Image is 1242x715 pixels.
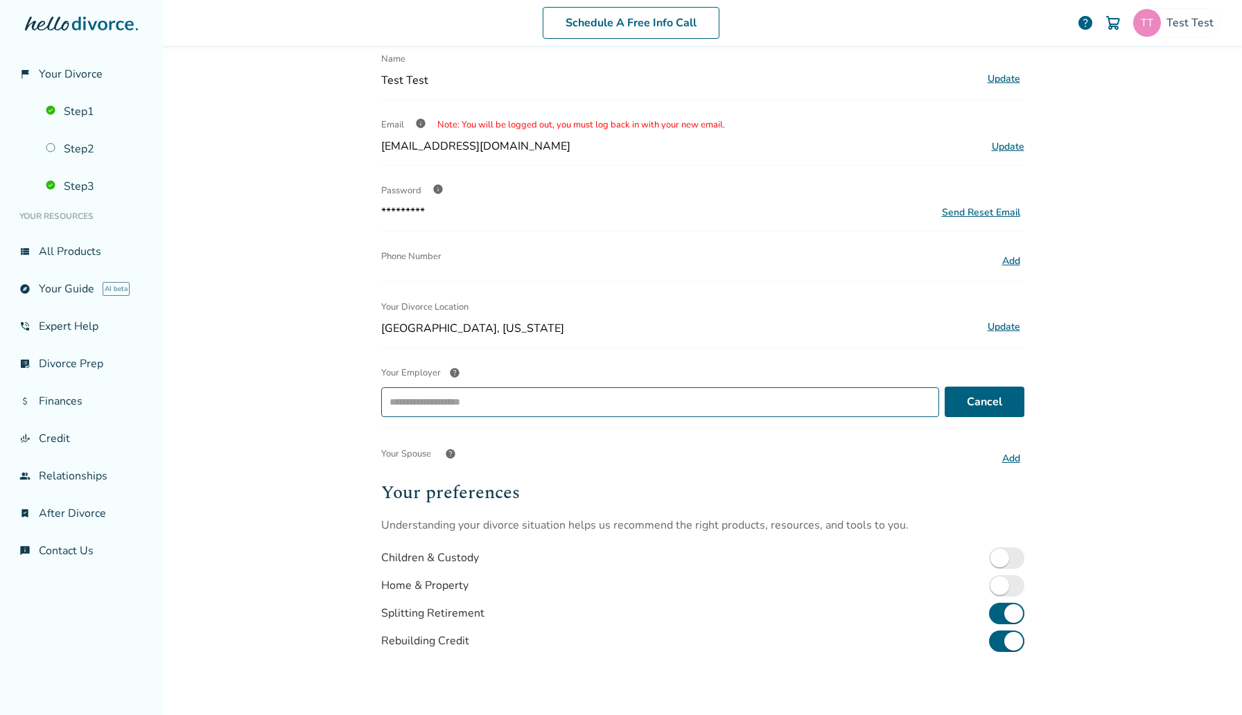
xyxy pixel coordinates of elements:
[445,448,456,459] span: help
[942,206,1020,219] div: Send Reset Email
[11,202,152,230] li: Your Resources
[19,283,30,294] span: explore
[11,497,152,529] a: bookmark_checkAfter Divorce
[39,67,103,82] span: Your Divorce
[381,479,1024,506] h2: Your preferences
[381,367,441,379] span: Your Employer
[19,470,30,482] span: group
[19,321,30,332] span: phone_in_talk
[1173,648,1242,715] iframe: Chat Widget
[432,184,444,195] span: info
[449,367,460,378] span: help
[381,440,431,468] span: Your Spouse
[381,321,978,336] span: [GEOGRAPHIC_DATA], [US_STATE]
[381,45,405,73] span: Name
[11,273,152,305] a: exploreYour GuideAI beta
[437,118,725,131] span: Note: You will be logged out, you must log back in with your new email.
[1077,15,1094,31] a: help
[983,70,1024,88] button: Update
[983,318,1024,336] button: Update
[381,518,1024,533] p: Understanding your divorce situation helps us recommend the right products, resources, and tools ...
[381,184,421,197] span: Password
[1166,15,1219,30] span: Test Test
[11,58,152,90] a: flag_2Your Divorce
[11,423,152,454] a: finance_modeCredit
[415,118,426,129] span: info
[381,73,978,88] span: Test Test
[938,205,1024,220] button: Send Reset Email
[11,348,152,380] a: list_alt_checkDivorce Prep
[381,139,570,154] span: [EMAIL_ADDRESS][DOMAIN_NAME]
[19,508,30,519] span: bookmark_check
[1133,9,1161,37] img: rocko.laiden@freedrops.org
[37,170,152,202] a: Step3
[11,535,152,567] a: chat_infoContact Us
[19,433,30,444] span: finance_mode
[19,358,30,369] span: list_alt_check
[11,385,152,417] a: attach_moneyFinances
[381,578,469,593] div: Home & Property
[11,310,152,342] a: phone_in_talkExpert Help
[11,236,152,267] a: view_listAll Products
[381,606,484,621] div: Splitting Retirement
[381,550,479,565] div: Children & Custody
[992,140,1024,153] span: Update
[381,111,1024,139] div: Email
[19,396,30,407] span: attach_money
[543,7,719,39] a: Schedule A Free Info Call
[19,545,30,556] span: chat_info
[19,69,30,80] span: flag_2
[381,293,469,321] span: Your Divorce Location
[385,391,933,413] input: Your Employer help
[37,96,152,127] a: Step1
[945,387,1024,417] button: Cancel
[998,252,1024,270] button: Add
[37,133,152,165] a: Step2
[19,246,30,257] span: view_list
[998,450,1024,468] button: Add
[103,282,130,296] span: AI beta
[1105,15,1121,31] img: Cart
[381,633,469,648] div: Rebuilding Credit
[381,242,441,270] span: Phone Number
[11,460,152,492] a: groupRelationships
